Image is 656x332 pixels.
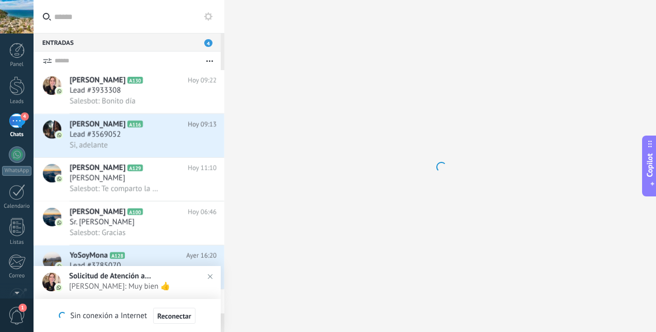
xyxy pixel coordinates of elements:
[34,33,221,52] div: Entradas
[34,266,221,299] a: Solicitud de Atención a Clientes[PERSON_NAME]: Muy bien 👍
[188,163,217,173] span: Hoy 11:10
[69,281,206,291] span: [PERSON_NAME]: Muy bien 👍
[127,164,142,171] span: A129
[70,207,125,217] span: [PERSON_NAME]
[70,261,121,271] span: Lead #3785070
[203,269,218,284] img: close_notification.svg
[34,202,224,245] a: avataricon[PERSON_NAME]A100Hoy 06:46Sr. [PERSON_NAME]Salesbot: Gracias
[645,154,655,177] span: Copilot
[2,61,32,68] div: Panel
[2,203,32,210] div: Calendario
[70,217,135,227] span: Sr. [PERSON_NAME]
[56,88,63,95] img: icon
[70,86,121,96] span: Lead #3933308
[157,312,191,320] span: Reconectar
[188,207,217,217] span: Hoy 06:46
[70,119,125,129] span: [PERSON_NAME]
[34,70,224,113] a: avataricon[PERSON_NAME]A130Hoy 09:22Lead #3933308Salesbot: Bonito día
[153,308,195,324] button: Reconectar
[56,131,63,139] img: icon
[186,251,217,261] span: Ayer 16:20
[70,140,108,150] span: Si, adelante
[70,251,108,261] span: YoSoyMona
[34,158,224,201] a: avataricon[PERSON_NAME]A129Hoy 11:10[PERSON_NAME]Salesbot: Te comparto la información general con...
[56,175,63,182] img: icon
[70,129,121,140] span: Lead #3569052
[34,114,224,157] a: avataricon[PERSON_NAME]A116Hoy 09:13Lead #3569052Si, adelante
[188,75,217,86] span: Hoy 09:22
[59,307,195,324] div: Sin conexión a Internet
[127,208,142,215] span: A100
[188,119,217,129] span: Hoy 09:13
[70,75,125,86] span: [PERSON_NAME]
[2,98,32,105] div: Leads
[199,52,221,70] button: Más
[21,112,29,121] span: 4
[110,252,125,259] span: A128
[69,271,152,281] span: Solicitud de Atención a Clientes
[204,39,212,47] span: 4
[56,219,63,226] img: icon
[127,121,142,127] span: A116
[2,273,32,279] div: Correo
[2,131,32,138] div: Chats
[55,284,62,291] img: com.amocrm.amocrmwa.svg
[34,245,224,289] a: avatariconYoSoyMonaA128Ayer 16:20Lead #3785070📄 VAPM810103UL1-00000042.xml
[70,163,125,173] span: [PERSON_NAME]
[127,77,142,84] span: A130
[70,96,136,106] span: Salesbot: Bonito día
[2,239,32,246] div: Listas
[70,228,126,238] span: Salesbot: Gracias
[70,184,160,194] span: Salesbot: Te comparto la información general con la que cuenta cada uno e los Bungalows y la [GEO...
[2,166,31,176] div: WhatsApp
[70,173,125,184] span: [PERSON_NAME]
[19,304,27,312] span: 1
[56,263,63,270] img: icon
